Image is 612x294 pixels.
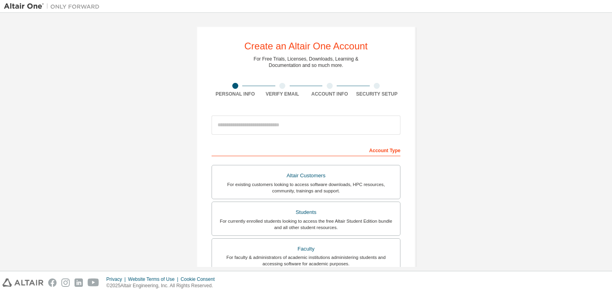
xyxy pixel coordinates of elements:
[217,181,395,194] div: For existing customers looking to access software downloads, HPC resources, community, trainings ...
[2,278,43,287] img: altair_logo.svg
[212,143,400,156] div: Account Type
[217,243,395,255] div: Faculty
[217,207,395,218] div: Students
[212,91,259,97] div: Personal Info
[217,254,395,267] div: For faculty & administrators of academic institutions administering students and accessing softwa...
[48,278,57,287] img: facebook.svg
[75,278,83,287] img: linkedin.svg
[128,276,180,282] div: Website Terms of Use
[61,278,70,287] img: instagram.svg
[106,276,128,282] div: Privacy
[254,56,359,69] div: For Free Trials, Licenses, Downloads, Learning & Documentation and so much more.
[88,278,99,287] img: youtube.svg
[259,91,306,97] div: Verify Email
[106,282,220,289] p: © 2025 Altair Engineering, Inc. All Rights Reserved.
[244,41,368,51] div: Create an Altair One Account
[217,218,395,231] div: For currently enrolled students looking to access the free Altair Student Edition bundle and all ...
[217,170,395,181] div: Altair Customers
[180,276,219,282] div: Cookie Consent
[353,91,401,97] div: Security Setup
[4,2,104,10] img: Altair One
[306,91,353,97] div: Account Info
